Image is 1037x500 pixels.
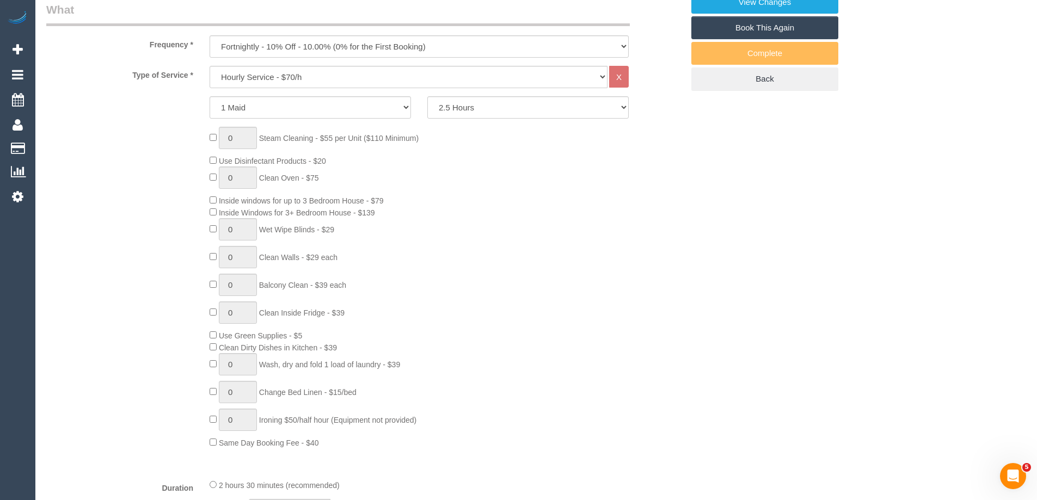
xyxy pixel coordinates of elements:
[219,196,384,205] span: Inside windows for up to 3 Bedroom House - $79
[7,11,28,26] img: Automaid Logo
[259,225,334,234] span: Wet Wipe Blinds - $29
[38,479,201,493] label: Duration
[259,360,400,369] span: Wash, dry and fold 1 load of laundry - $39
[219,343,337,352] span: Clean Dirty Dishes in Kitchen - $39
[219,331,302,340] span: Use Green Supplies - $5
[219,439,319,447] span: Same Day Booking Fee - $40
[38,66,201,81] label: Type of Service *
[1022,463,1031,472] span: 5
[259,388,357,397] span: Change Bed Linen - $15/bed
[691,16,838,39] a: Book This Again
[219,157,326,165] span: Use Disinfectant Products - $20
[219,208,375,217] span: Inside Windows for 3+ Bedroom House - $139
[259,308,345,317] span: Clean Inside Fridge - $39
[38,35,201,50] label: Frequency *
[259,174,319,182] span: Clean Oven - $75
[219,481,340,490] span: 2 hours 30 minutes (recommended)
[259,134,419,143] span: Steam Cleaning - $55 per Unit ($110 Minimum)
[259,281,346,289] span: Balcony Clean - $39 each
[691,67,838,90] a: Back
[259,416,417,424] span: Ironing $50/half hour (Equipment not provided)
[259,253,338,262] span: Clean Walls - $29 each
[1000,463,1026,489] iframe: Intercom live chat
[46,2,630,26] legend: What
